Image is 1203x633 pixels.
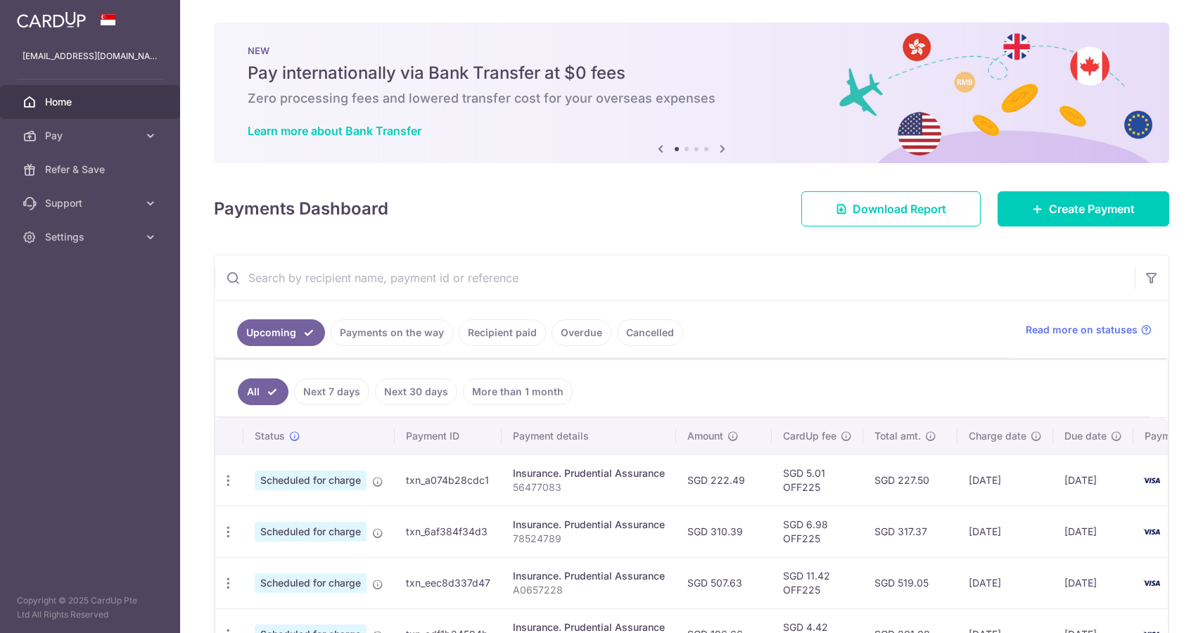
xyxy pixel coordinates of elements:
[957,454,1053,506] td: [DATE]
[863,557,957,608] td: SGD 519.05
[1053,454,1133,506] td: [DATE]
[502,418,676,454] th: Payment details
[1064,429,1107,443] span: Due date
[513,532,665,546] p: 78524789
[17,11,86,28] img: CardUp
[1053,506,1133,557] td: [DATE]
[552,319,611,346] a: Overdue
[294,378,369,405] a: Next 7 days
[513,583,665,597] p: A0657228
[248,90,1135,107] h6: Zero processing fees and lowered transfer cost for your overseas expenses
[214,23,1169,163] img: Bank transfer banner
[45,230,138,244] span: Settings
[248,45,1135,56] p: NEW
[23,49,158,63] p: [EMAIL_ADDRESS][DOMAIN_NAME]
[969,429,1026,443] span: Charge date
[255,573,367,593] span: Scheduled for charge
[395,454,502,506] td: txn_a074b28cdc1
[255,429,285,443] span: Status
[1138,523,1166,540] img: Bank Card
[45,196,138,210] span: Support
[957,557,1053,608] td: [DATE]
[676,454,772,506] td: SGD 222.49
[772,454,863,506] td: SGD 5.01 OFF225
[998,191,1169,226] a: Create Payment
[45,162,138,177] span: Refer & Save
[1138,472,1166,489] img: Bank Card
[463,378,573,405] a: More than 1 month
[255,522,367,542] span: Scheduled for charge
[45,95,138,109] span: Home
[863,454,957,506] td: SGD 227.50
[1026,323,1138,337] span: Read more on statuses
[513,569,665,583] div: Insurance. Prudential Assurance
[853,200,946,217] span: Download Report
[801,191,981,226] a: Download Report
[676,506,772,557] td: SGD 310.39
[375,378,457,405] a: Next 30 days
[214,196,388,222] h4: Payments Dashboard
[215,255,1135,300] input: Search by recipient name, payment id or reference
[783,429,836,443] span: CardUp fee
[237,319,325,346] a: Upcoming
[513,518,665,532] div: Insurance. Prudential Assurance
[459,319,546,346] a: Recipient paid
[395,418,502,454] th: Payment ID
[45,129,138,143] span: Pay
[331,319,453,346] a: Payments on the way
[248,124,421,138] a: Learn more about Bank Transfer
[395,557,502,608] td: txn_eec8d337d47
[1138,575,1166,592] img: Bank Card
[772,506,863,557] td: SGD 6.98 OFF225
[1053,557,1133,608] td: [DATE]
[676,557,772,608] td: SGD 507.63
[513,480,665,494] p: 56477083
[957,506,1053,557] td: [DATE]
[687,429,723,443] span: Amount
[772,557,863,608] td: SGD 11.42 OFF225
[513,466,665,480] div: Insurance. Prudential Assurance
[255,471,367,490] span: Scheduled for charge
[248,62,1135,84] h5: Pay internationally via Bank Transfer at $0 fees
[874,429,921,443] span: Total amt.
[617,319,683,346] a: Cancelled
[238,378,288,405] a: All
[1026,323,1152,337] a: Read more on statuses
[1049,200,1135,217] span: Create Payment
[863,506,957,557] td: SGD 317.37
[395,506,502,557] td: txn_6af384f34d3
